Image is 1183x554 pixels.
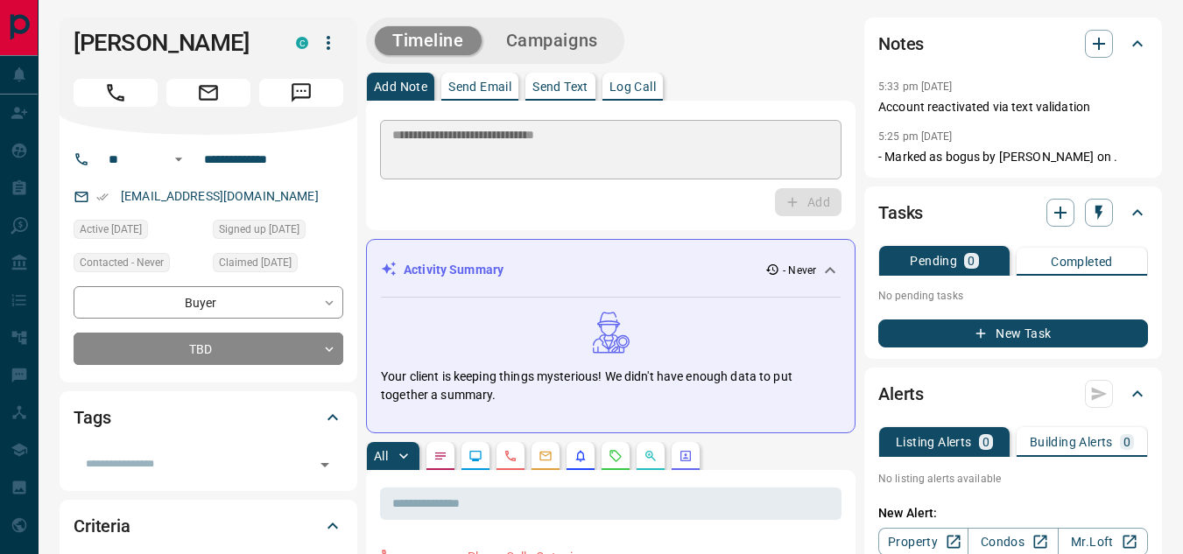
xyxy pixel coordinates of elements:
a: [EMAIL_ADDRESS][DOMAIN_NAME] [121,189,319,203]
h2: Tags [74,403,110,431]
p: Send Email [448,81,511,93]
svg: Listing Alerts [574,449,588,463]
svg: Opportunities [644,449,658,463]
p: Your client is keeping things mysterious! We didn't have enough data to put together a summary. [381,368,841,404]
p: - Never [783,263,816,278]
h2: Notes [878,30,924,58]
p: New Alert: [878,504,1148,522]
button: New Task [878,319,1148,347]
div: Criteria [74,505,343,547]
div: Notes [878,23,1148,65]
h2: Alerts [878,380,924,408]
span: Email [166,79,250,107]
p: No pending tasks [878,283,1148,309]
svg: Lead Browsing Activity [468,449,482,463]
span: Contacted - Never [80,254,164,271]
p: - Marked as bogus by [PERSON_NAME] on . [878,148,1148,166]
span: Signed up [DATE] [219,221,299,238]
p: Listing Alerts [896,436,972,448]
div: Sun Apr 14 2024 [74,220,204,244]
p: 5:33 pm [DATE] [878,81,953,93]
svg: Requests [609,449,623,463]
button: Open [313,452,337,477]
div: Tags [74,396,343,438]
p: Building Alerts [1030,436,1113,448]
span: Message [259,79,343,107]
p: 0 [968,255,975,267]
div: Alerts [878,373,1148,415]
p: Add Note [374,81,427,93]
p: Completed [1051,256,1113,268]
div: condos.ca [296,37,308,49]
span: Claimed [DATE] [219,254,292,271]
div: Buyer [74,286,343,319]
div: Thu Jan 17 2019 [213,220,343,244]
h2: Tasks [878,199,923,227]
div: Tasks [878,192,1148,234]
svg: Emails [539,449,553,463]
svg: Email Verified [96,191,109,203]
svg: Agent Actions [679,449,693,463]
p: All [374,450,388,462]
div: TBD [74,333,343,365]
p: Pending [910,255,957,267]
button: Campaigns [489,26,616,55]
div: Activity Summary- Never [381,254,841,286]
h2: Criteria [74,512,130,540]
p: 0 [1123,436,1130,448]
p: Send Text [532,81,588,93]
h1: [PERSON_NAME] [74,29,270,57]
svg: Notes [433,449,447,463]
p: 5:25 pm [DATE] [878,130,953,143]
p: 0 [982,436,989,448]
p: Account reactivated via text validation [878,98,1148,116]
p: Log Call [609,81,656,93]
span: Active [DATE] [80,221,142,238]
button: Open [168,149,189,170]
p: No listing alerts available [878,471,1148,487]
button: Timeline [375,26,482,55]
div: Sun Apr 14 2024 [213,253,343,277]
p: Activity Summary [404,261,503,279]
span: Call [74,79,158,107]
svg: Calls [503,449,518,463]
